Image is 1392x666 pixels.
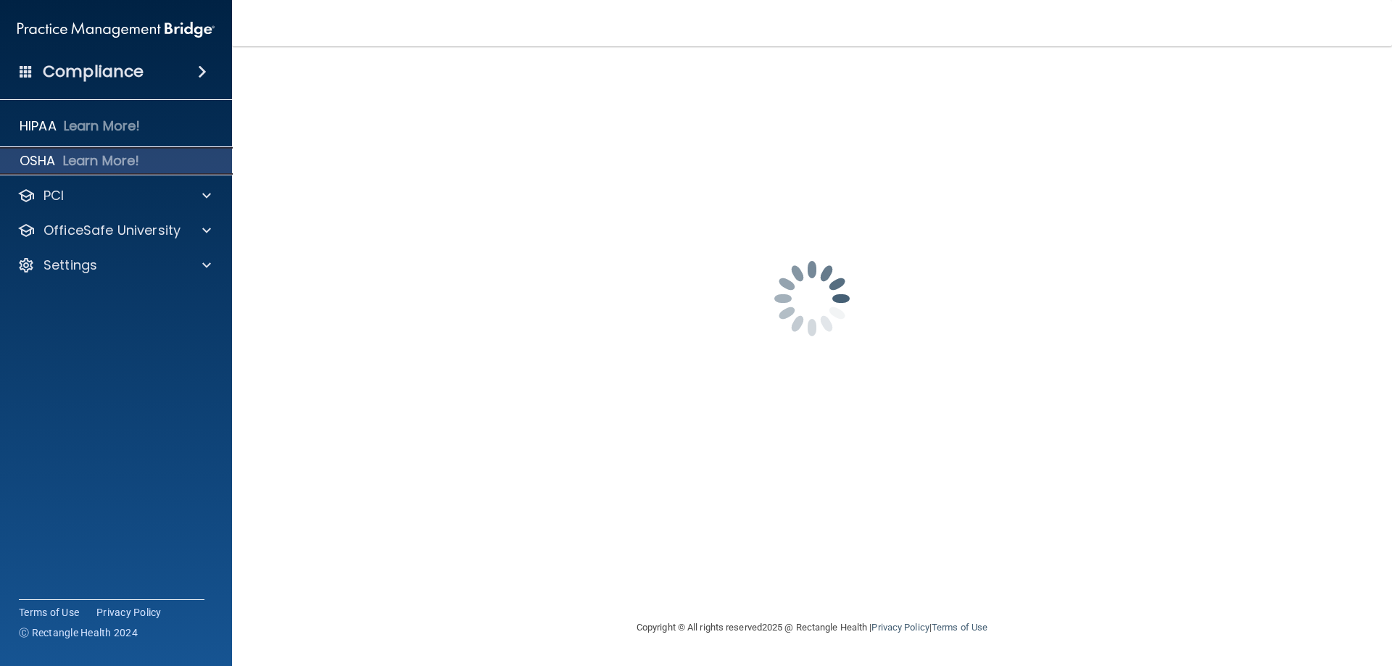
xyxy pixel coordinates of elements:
p: Learn More! [63,152,140,170]
a: PCI [17,187,211,204]
p: Learn More! [64,117,141,135]
p: HIPAA [20,117,57,135]
p: PCI [43,187,64,204]
a: Settings [17,257,211,274]
span: Ⓒ Rectangle Health 2024 [19,625,138,640]
a: Privacy Policy [96,605,162,620]
img: PMB logo [17,15,215,44]
a: Privacy Policy [871,622,929,633]
img: spinner.e123f6fc.gif [739,226,884,371]
h4: Compliance [43,62,144,82]
a: OfficeSafe University [17,222,211,239]
div: Copyright © All rights reserved 2025 @ Rectangle Health | | [547,604,1077,651]
p: OfficeSafe University [43,222,181,239]
p: Settings [43,257,97,274]
p: OSHA [20,152,56,170]
a: Terms of Use [19,605,79,620]
a: Terms of Use [932,622,987,633]
iframe: Drift Widget Chat Controller [1141,563,1375,621]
